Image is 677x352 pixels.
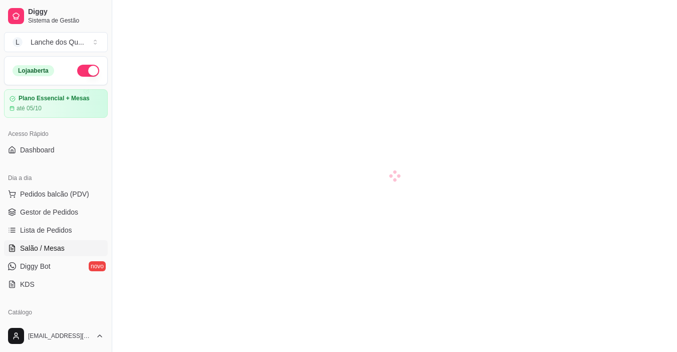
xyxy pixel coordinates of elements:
a: Diggy Botnovo [4,258,108,274]
span: Dashboard [20,145,55,155]
div: Loja aberta [13,65,54,76]
span: Diggy Bot [20,261,51,271]
div: Catálogo [4,304,108,320]
span: Sistema de Gestão [28,17,104,25]
article: até 05/10 [17,104,42,112]
a: Dashboard [4,142,108,158]
span: Salão / Mesas [20,243,65,253]
span: Gestor de Pedidos [20,207,78,217]
span: Diggy [28,8,104,17]
span: L [13,37,23,47]
a: KDS [4,276,108,292]
span: Pedidos balcão (PDV) [20,189,89,199]
span: Lista de Pedidos [20,225,72,235]
button: Alterar Status [77,65,99,77]
a: DiggySistema de Gestão [4,4,108,28]
button: [EMAIL_ADDRESS][DOMAIN_NAME] [4,324,108,348]
a: Gestor de Pedidos [4,204,108,220]
div: Lanche dos Qu ... [31,37,84,47]
a: Lista de Pedidos [4,222,108,238]
div: Acesso Rápido [4,126,108,142]
a: Salão / Mesas [4,240,108,256]
article: Plano Essencial + Mesas [19,95,90,102]
div: Dia a dia [4,170,108,186]
button: Select a team [4,32,108,52]
a: Plano Essencial + Mesasaté 05/10 [4,89,108,118]
span: [EMAIL_ADDRESS][DOMAIN_NAME] [28,332,92,340]
span: KDS [20,279,35,289]
button: Pedidos balcão (PDV) [4,186,108,202]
